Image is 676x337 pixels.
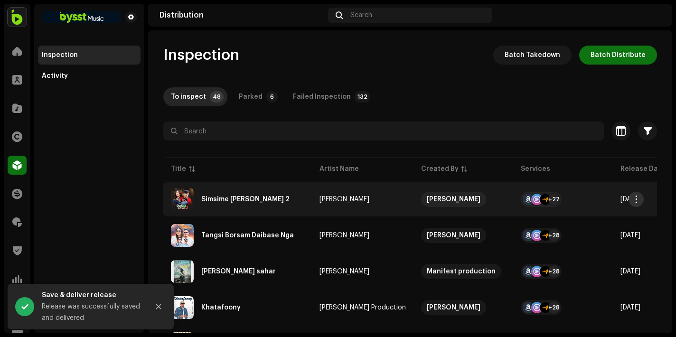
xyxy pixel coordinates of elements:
[42,51,78,59] div: Inspection
[171,188,194,211] img: 49431028-e2df-4ac0-ac0b-0520c36f6401
[355,91,370,103] p-badge: 132
[319,196,369,203] div: [PERSON_NAME]
[266,91,278,103] p-badge: 6
[201,268,276,275] div: Sapana ko sahar
[163,122,604,140] input: Search
[163,46,239,65] span: Inspection
[210,91,224,103] p-badge: 48
[171,296,194,319] img: efeb9f9c-7c85-4c5b-a194-0e1eb6e1afcf
[493,46,572,65] button: Batch Takedown
[548,266,560,277] div: +28
[421,264,506,279] span: Manifest production
[427,192,480,207] div: [PERSON_NAME]
[421,164,459,174] div: Created By
[548,230,560,241] div: +28
[421,192,506,207] span: Jiban Tamang
[171,164,186,174] div: Title
[8,8,27,27] img: 1101a203-098c-4476-bbd3-7ad6d5604465
[319,196,406,203] span: Jiban Tamang
[350,11,372,19] span: Search
[42,72,68,80] div: Activity
[646,8,661,23] img: 957c04f4-ba43-4d1e-8c1e-ef1970b466d2
[620,304,640,311] span: Oct 8, 2025
[548,194,560,205] div: +27
[171,224,194,247] img: 3d28f83e-8794-48f1-9248-f32ca20102d0
[171,87,206,106] div: To inspect
[293,87,351,106] div: Failed Inspection
[620,196,640,203] span: Apr 7, 2025
[42,301,141,324] div: Release was successfully saved and delivered
[38,66,141,85] re-m-nav-item: Activity
[319,304,406,311] span: Tony Production
[319,304,406,311] div: [PERSON_NAME] Production
[42,290,141,301] div: Save & deliver release
[579,46,657,65] button: Batch Distribute
[201,304,241,311] div: Khatafoony
[421,300,506,315] span: Antony Estmalek
[171,260,194,283] img: d4ef4e98-0c4d-4664-88be-c7b4efc3ba58
[548,302,560,313] div: +28
[505,46,560,65] span: Batch Takedown
[427,228,480,243] div: [PERSON_NAME]
[160,11,324,19] div: Distribution
[319,268,406,275] span: Eliza Pradhan
[42,11,122,23] img: 46b12eb3-9e32-42aa-8e68-3fef02059fc9
[421,228,506,243] span: Janak Thokar
[319,232,406,239] span: Janak Thokar
[427,300,480,315] div: [PERSON_NAME]
[201,232,294,239] div: Tangsi Borsam Daibase Nga
[620,268,640,275] span: Oct 7, 2025
[620,232,640,239] span: Oct 7, 2025
[319,232,369,239] div: [PERSON_NAME]
[201,196,290,203] div: Simsime Jhari Paani 2
[38,46,141,65] re-m-nav-item: Inspection
[239,87,263,106] div: Parked
[149,297,168,316] button: Close
[620,164,665,174] div: Release Date
[319,268,369,275] div: [PERSON_NAME]
[591,46,646,65] span: Batch Distribute
[427,264,496,279] div: Manifest production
